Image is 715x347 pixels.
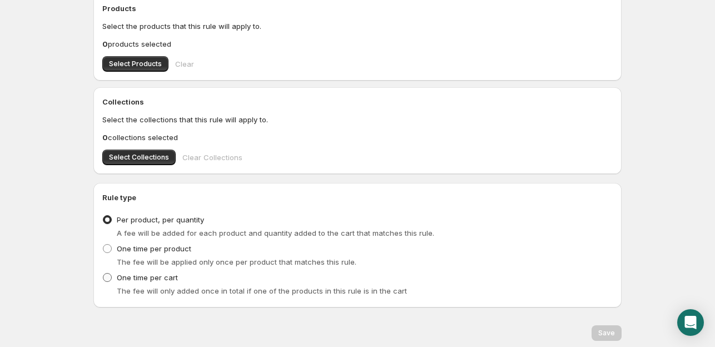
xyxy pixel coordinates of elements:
b: 0 [102,133,108,142]
h2: Rule type [102,192,613,203]
h2: Collections [102,96,613,107]
div: Open Intercom Messenger [677,309,704,336]
p: collections selected [102,132,613,143]
span: Per product, per quantity [117,215,204,224]
h2: Products [102,3,613,14]
button: Select Products [102,56,168,72]
span: One time per product [117,244,191,253]
span: One time per cart [117,273,178,282]
span: Select Products [109,60,162,68]
span: The fee will be applied only once per product that matches this rule. [117,257,356,266]
p: products selected [102,38,613,49]
p: Select the products that this rule will apply to. [102,21,613,32]
span: Select Collections [109,153,169,162]
b: 0 [102,39,108,48]
span: The fee will only added once in total if one of the products in this rule is in the cart [117,286,407,295]
span: A fee will be added for each product and quantity added to the cart that matches this rule. [117,229,434,237]
button: Select Collections [102,150,176,165]
p: Select the collections that this rule will apply to. [102,114,613,125]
